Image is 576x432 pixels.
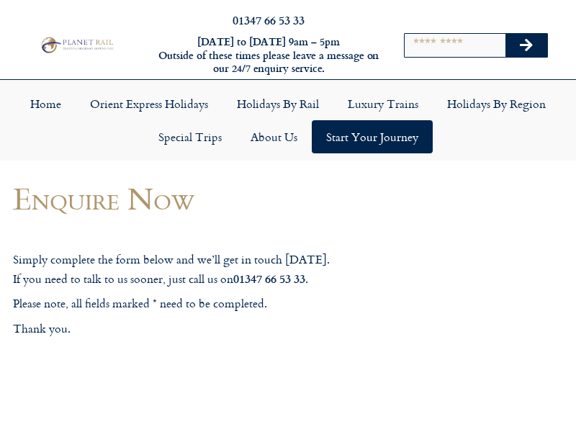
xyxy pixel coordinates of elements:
p: Please note, all fields marked * need to be completed. [13,294,376,313]
a: Luxury Trains [333,87,433,120]
strong: 01347 66 53 33 [233,270,305,287]
a: Special Trips [144,120,236,153]
a: Home [16,87,76,120]
a: 01347 66 53 33 [233,12,305,28]
h1: Enquire Now [13,181,376,215]
h6: [DATE] to [DATE] 9am – 5pm Outside of these times please leave a message on our 24/7 enquiry serv... [157,35,380,76]
a: Start your Journey [312,120,433,153]
p: Thank you. [13,320,376,338]
a: Holidays by Rail [222,87,333,120]
p: Simply complete the form below and we’ll get in touch [DATE]. If you need to talk to us sooner, j... [13,251,376,288]
a: About Us [236,120,312,153]
nav: Menu [7,87,569,153]
a: Orient Express Holidays [76,87,222,120]
a: Holidays by Region [433,87,560,120]
img: Planet Rail Train Holidays Logo [38,35,115,54]
button: Search [505,34,547,57]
